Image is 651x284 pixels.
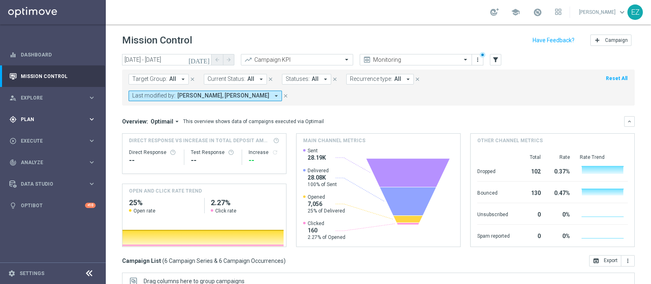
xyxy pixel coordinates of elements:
ng-select: Monitoring [360,54,472,65]
span: 28.19K [308,154,326,161]
button: keyboard_arrow_down [624,116,635,127]
span: All [247,76,254,82]
span: Current Status: [208,76,245,82]
span: Direct Response VS Increase In Total Deposit Amount [129,137,271,144]
i: preview [363,56,371,64]
i: close [268,76,273,82]
span: Click rate [215,208,236,214]
span: 100% of Sent [308,181,337,188]
button: close [267,75,274,84]
button: close [414,75,421,84]
div: Increase [249,149,280,156]
button: gps_fixed Plan keyboard_arrow_right [9,116,96,123]
span: Delivered [308,167,337,174]
div: play_circle_outline Execute keyboard_arrow_right [9,138,96,144]
span: Optimail [151,118,173,125]
button: Current Status: All arrow_drop_down [204,74,267,85]
div: Execute [9,137,88,145]
i: close [283,93,288,99]
i: equalizer [9,51,17,59]
button: add Campaign [590,35,631,46]
h4: Other channel metrics [477,137,543,144]
button: Target Group: All arrow_drop_down [129,74,189,85]
span: All [394,76,401,82]
div: -- [129,156,177,165]
button: arrow_back [212,54,223,65]
span: All [312,76,319,82]
ng-select: Campaign KPI [241,54,353,65]
i: arrow_drop_down [179,76,187,83]
div: 102 [520,164,541,177]
button: more_vert [621,255,635,267]
div: Explore [9,94,88,102]
div: This overview shows data of campaigns executed via Optimail [183,118,324,125]
a: Dashboard [21,44,96,65]
div: person_search Explore keyboard_arrow_right [9,95,96,101]
i: refresh [272,149,278,156]
button: lightbulb Optibot +10 [9,202,96,209]
span: Sent [308,147,326,154]
i: arrow_back [214,57,220,63]
i: lightbulb [9,202,17,209]
button: Last modified by: [PERSON_NAME], [PERSON_NAME] arrow_drop_down [129,91,282,101]
div: Mission Control [9,73,96,80]
button: more_vert [474,55,482,65]
div: -- [249,156,280,165]
i: open_in_browser [593,258,599,264]
div: equalizer Dashboard [9,52,96,58]
div: 0% [551,229,570,242]
input: Select date range [122,54,212,65]
span: keyboard_arrow_down [618,8,627,17]
div: Data Studio keyboard_arrow_right [9,181,96,187]
i: close [190,76,195,82]
i: person_search [9,94,17,102]
button: close [282,91,289,100]
span: Statuses: [286,76,310,82]
span: Explore [21,95,88,100]
div: Data Studio [9,180,88,188]
div: Direct Response [129,149,177,156]
i: arrow_drop_down [404,76,412,83]
span: 2.27% of Opened [308,234,345,241]
h1: Mission Control [122,35,192,46]
div: Mission Control [9,65,96,87]
span: Campaign [605,37,628,43]
i: add [594,37,601,43]
span: [PERSON_NAME], [PERSON_NAME] [177,92,269,99]
i: more_vert [625,258,631,264]
span: Data Studio [21,182,88,186]
button: open_in_browser Export [589,255,621,267]
button: close [189,75,196,84]
span: All [169,76,176,82]
i: trending_up [244,56,252,64]
i: arrow_drop_down [173,118,181,125]
multiple-options-button: Export to CSV [589,257,635,264]
span: 25% of Delivered [308,208,345,214]
i: arrow_forward [226,57,232,63]
a: [PERSON_NAME]keyboard_arrow_down [578,6,627,18]
i: keyboard_arrow_right [88,137,96,145]
i: arrow_drop_down [322,76,329,83]
i: close [332,76,338,82]
span: 28.08K [308,174,337,181]
button: arrow_forward [223,54,234,65]
div: EZ [627,4,643,20]
i: settings [8,270,15,277]
i: keyboard_arrow_right [88,180,96,188]
div: 0 [520,229,541,242]
h3: Overview: [122,118,148,125]
button: Recurrence type: All arrow_drop_down [346,74,414,85]
div: 130 [520,186,541,199]
h4: Main channel metrics [303,137,365,144]
i: more_vert [474,56,481,63]
div: Rate [551,154,570,160]
span: Opened [308,194,345,200]
div: Spam reported [477,229,510,242]
button: filter_alt [490,54,501,65]
span: Open rate [133,208,155,214]
button: track_changes Analyze keyboard_arrow_right [9,159,96,166]
i: track_changes [9,159,17,166]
